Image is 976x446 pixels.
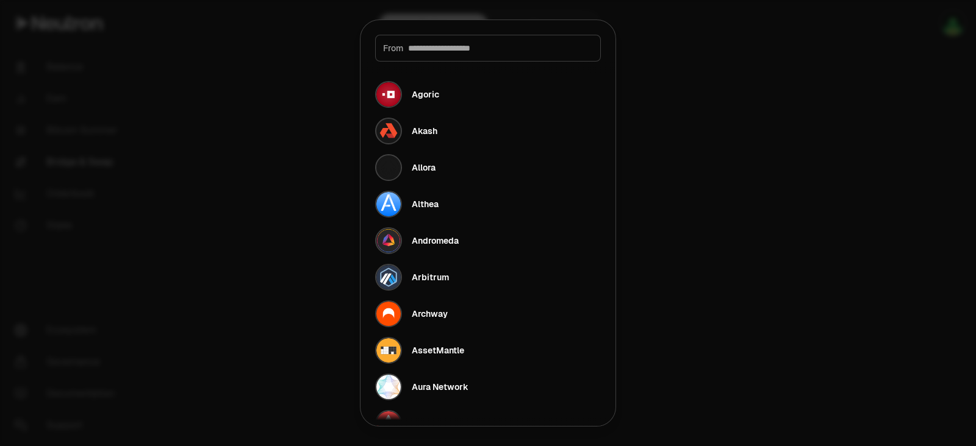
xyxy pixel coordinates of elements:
[368,149,608,186] button: Allora LogoAllora
[376,192,401,216] img: Althea Logo
[376,155,401,180] img: Allora Logo
[376,82,401,107] img: Agoric Logo
[376,411,401,436] img: Avalanche Logo
[376,375,401,399] img: Aura Network Logo
[368,222,608,259] button: Andromeda LogoAndromeda
[412,235,459,247] div: Andromeda
[412,161,436,174] div: Allora
[368,332,608,369] button: AssetMantle LogoAssetMantle
[368,76,608,113] button: Agoric LogoAgoric
[412,125,437,137] div: Akash
[368,296,608,332] button: Archway LogoArchway
[368,405,608,442] button: Avalanche LogoAvalanche
[383,42,403,54] span: From
[368,186,608,222] button: Althea LogoAlthea
[412,271,449,283] div: Arbitrum
[368,113,608,149] button: Akash LogoAkash
[376,265,401,289] img: Arbitrum Logo
[376,338,401,363] img: AssetMantle Logo
[376,302,401,326] img: Archway Logo
[412,344,464,356] div: AssetMantle
[412,308,448,320] div: Archway
[412,88,439,101] div: Agoric
[376,228,401,253] img: Andromeda Logo
[368,259,608,296] button: Arbitrum LogoArbitrum
[412,381,468,393] div: Aura Network
[368,369,608,405] button: Aura Network LogoAura Network
[376,119,401,143] img: Akash Logo
[412,198,439,210] div: Althea
[412,417,454,430] div: Avalanche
